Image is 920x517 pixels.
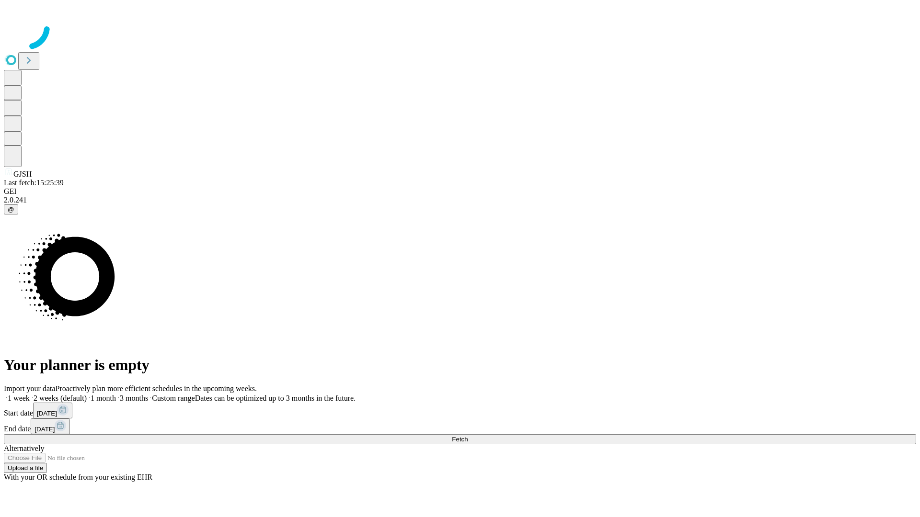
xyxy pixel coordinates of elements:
[4,356,916,374] h1: Your planner is empty
[37,410,57,417] span: [DATE]
[4,434,916,444] button: Fetch
[8,206,14,213] span: @
[4,403,916,418] div: Start date
[4,179,64,187] span: Last fetch: 15:25:39
[34,394,87,402] span: 2 weeks (default)
[452,436,468,443] span: Fetch
[4,187,916,196] div: GEI
[4,463,47,473] button: Upload a file
[4,418,916,434] div: End date
[195,394,356,402] span: Dates can be optimized up to 3 months in the future.
[34,426,55,433] span: [DATE]
[4,444,44,452] span: Alternatively
[4,204,18,214] button: @
[31,418,70,434] button: [DATE]
[4,473,152,481] span: With your OR schedule from your existing EHR
[4,384,56,393] span: Import your data
[33,403,72,418] button: [DATE]
[91,394,116,402] span: 1 month
[4,196,916,204] div: 2.0.241
[56,384,257,393] span: Proactively plan more efficient schedules in the upcoming weeks.
[152,394,195,402] span: Custom range
[120,394,148,402] span: 3 months
[8,394,30,402] span: 1 week
[13,170,32,178] span: GJSH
